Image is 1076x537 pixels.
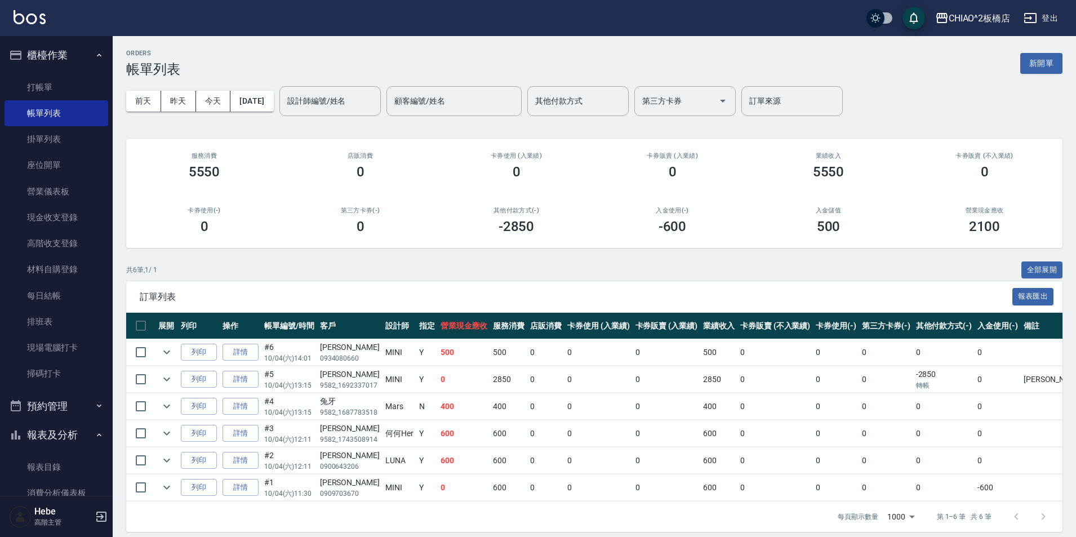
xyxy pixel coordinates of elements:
p: 0900643206 [320,461,380,472]
a: 報表匯出 [1012,291,1054,301]
td: 0 [737,420,813,447]
button: 登出 [1019,8,1062,29]
td: 0 [564,420,633,447]
td: 0 [913,393,975,420]
h5: Hebe [34,506,92,517]
h2: 卡券使用(-) [140,207,269,214]
h3: 5550 [813,164,844,180]
div: 兔牙 [320,396,380,407]
div: [PERSON_NAME] [320,450,380,461]
td: 500 [490,339,527,366]
td: N [416,393,438,420]
td: 2850 [700,366,737,393]
td: #3 [261,420,317,447]
td: 0 [975,420,1021,447]
h3: 0 [981,164,989,180]
td: 0 [813,447,859,474]
p: 0934080660 [320,353,380,363]
td: 0 [564,447,633,474]
td: #1 [261,474,317,501]
th: 操作 [220,313,261,339]
td: MINI [383,339,416,366]
button: 報表及分析 [5,420,108,450]
button: 前天 [126,91,161,112]
a: 詳情 [223,398,259,415]
td: 0 [975,366,1021,393]
td: 0 [633,474,701,501]
a: 排班表 [5,309,108,335]
button: expand row [158,425,175,442]
a: 新開單 [1020,57,1062,68]
td: Y [416,339,438,366]
h2: 第三方卡券(-) [296,207,425,214]
th: 指定 [416,313,438,339]
td: 0 [438,474,491,501]
p: 9582_1687783518 [320,407,380,418]
p: 轉帳 [916,380,972,390]
td: 0 [859,366,913,393]
td: 0 [975,339,1021,366]
a: 詳情 [223,452,259,469]
a: 詳情 [223,344,259,361]
p: 10/04 (六) 11:30 [264,489,314,499]
button: save [902,7,925,29]
div: [PERSON_NAME] [320,477,380,489]
a: 消費分析儀表板 [5,480,108,506]
th: 設計師 [383,313,416,339]
td: 0 [859,339,913,366]
th: 服務消費 [490,313,527,339]
td: 0 [813,393,859,420]
th: 卡券販賣 (入業績) [633,313,701,339]
button: 預約管理 [5,392,108,421]
td: 2850 [490,366,527,393]
button: expand row [158,398,175,415]
a: 詳情 [223,479,259,496]
h2: ORDERS [126,50,180,57]
td: 0 [913,447,975,474]
button: expand row [158,479,175,496]
h2: 卡券販賣 (不入業績) [920,152,1049,159]
td: 0 [813,366,859,393]
th: 營業現金應收 [438,313,491,339]
h2: 入金使用(-) [608,207,737,214]
td: #5 [261,366,317,393]
a: 打帳單 [5,74,108,100]
td: 0 [859,420,913,447]
td: LUNA [383,447,416,474]
td: Mars [383,393,416,420]
td: 何何Her [383,420,416,447]
p: 10/04 (六) 14:01 [264,353,314,363]
td: MINI [383,474,416,501]
th: 入金使用(-) [975,313,1021,339]
a: 現金收支登錄 [5,205,108,230]
th: 卡券使用 (入業績) [564,313,633,339]
td: #2 [261,447,317,474]
th: 業績收入 [700,313,737,339]
td: Y [416,474,438,501]
img: Person [9,505,32,528]
a: 報表目錄 [5,454,108,480]
a: 掃碼打卡 [5,361,108,387]
th: 帳單編號/時間 [261,313,317,339]
td: 0 [859,393,913,420]
a: 詳情 [223,371,259,388]
p: 0909703670 [320,489,380,499]
button: 新開單 [1020,53,1062,74]
td: 0 [527,420,564,447]
button: 列印 [181,344,217,361]
button: 昨天 [161,91,196,112]
td: 600 [490,474,527,501]
button: 列印 [181,398,217,415]
button: 列印 [181,371,217,388]
h3: 服務消費 [140,152,269,159]
td: 0 [564,366,633,393]
td: 600 [490,420,527,447]
button: 櫃檯作業 [5,41,108,70]
th: 卡券販賣 (不入業績) [737,313,813,339]
h3: 0 [201,219,208,234]
td: Y [416,447,438,474]
td: 0 [813,474,859,501]
td: Y [416,366,438,393]
td: 0 [527,393,564,420]
h3: 0 [357,164,364,180]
